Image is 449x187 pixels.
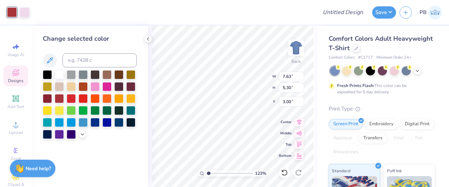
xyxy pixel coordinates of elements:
[387,167,402,174] span: Puff Ink
[8,52,24,58] span: Image AI
[11,156,21,161] span: Greek
[279,142,291,147] span: Top
[420,8,427,16] span: PB
[279,153,291,158] span: Bottom
[337,82,423,95] div: This color can be expedited for 5 day delivery.
[8,78,24,84] span: Designs
[358,55,373,61] span: # C1717
[329,147,363,158] div: Rhinestones
[329,119,363,129] div: Screen Print
[291,58,301,65] div: Back
[411,133,427,143] div: Foil
[9,130,23,135] span: Upload
[400,119,434,129] div: Digital Print
[26,165,51,172] strong: Need help?
[376,55,411,61] span: Minimum Order: 24 +
[62,53,137,67] input: e.g. 7428 c
[317,5,369,19] input: Untitled Design
[420,6,442,19] a: PB
[365,119,398,129] div: Embroidery
[428,6,442,19] img: Pipyana Biswas
[329,55,355,61] span: Comfort Colors
[279,131,291,136] span: Middle
[329,133,357,143] div: Applique
[359,133,387,143] div: Transfers
[289,41,303,55] img: Back
[7,104,24,109] span: Add Text
[43,34,137,44] div: Change selected color
[389,133,409,143] div: Vinyl
[337,83,374,88] strong: Fresh Prints Flash:
[255,170,266,176] span: 123 %
[329,105,435,113] div: Print Type
[332,167,350,174] span: Standard
[372,6,396,19] button: Save
[329,34,433,52] span: Comfort Colors Adult Heavyweight T-Shirt
[279,120,291,125] span: Center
